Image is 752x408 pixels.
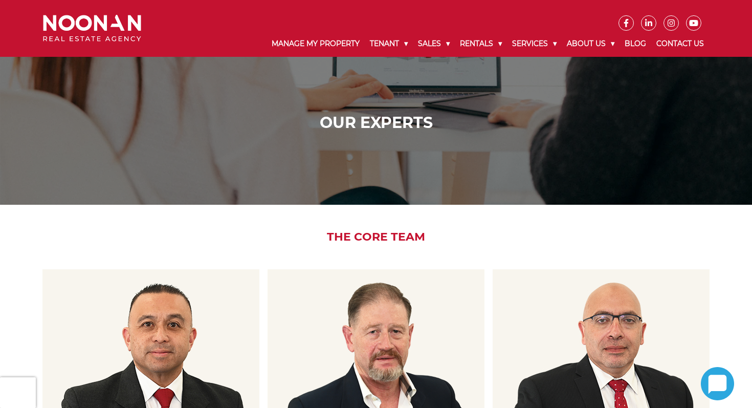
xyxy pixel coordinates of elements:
[413,31,455,57] a: Sales
[651,31,709,57] a: Contact Us
[562,31,620,57] a: About Us
[455,31,507,57] a: Rentals
[35,230,717,244] h2: The Core Team
[46,114,707,132] h1: Our Experts
[267,31,365,57] a: Manage My Property
[620,31,651,57] a: Blog
[43,15,141,42] img: Noonan Real Estate Agency
[365,31,413,57] a: Tenant
[507,31,562,57] a: Services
